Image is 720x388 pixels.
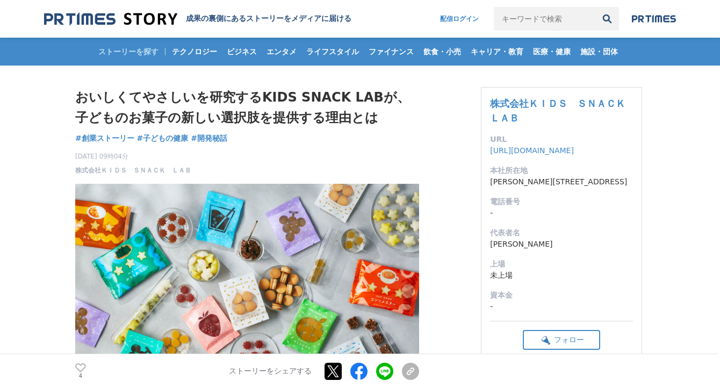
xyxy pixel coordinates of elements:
[168,47,221,56] span: テクノロジー
[44,12,177,26] img: 成果の裏側にあるストーリーをメディアに届ける
[75,133,134,143] span: #創業ストーリー
[302,47,363,56] span: ライフスタイル
[466,38,528,66] a: キャリア・教育
[222,38,261,66] a: ビジネス
[490,270,633,281] dd: 未上場
[490,227,633,239] dt: 代表者名
[595,7,619,31] button: 検索
[262,38,301,66] a: エンタメ
[222,47,261,56] span: ビジネス
[490,258,633,270] dt: 上場
[576,38,622,66] a: 施設・団体
[490,146,574,155] a: [URL][DOMAIN_NAME]
[632,15,676,23] img: prtimes
[429,7,489,31] a: 配信ログイン
[191,133,227,143] span: #開発秘話
[490,134,633,145] dt: URL
[490,165,633,176] dt: 本社所在地
[75,166,191,175] a: 株式会社ＫＩＤＳ ＳＮＡＣＫ ＬＡＢ
[490,290,633,301] dt: 資本金
[137,133,189,144] a: #子どもの健康
[466,47,528,56] span: キャリア・教育
[419,47,465,56] span: 飲食・小売
[490,301,633,312] dd: -
[262,47,301,56] span: エンタメ
[529,38,575,66] a: 医療・健康
[229,367,312,376] p: ストーリーをシェアする
[419,38,465,66] a: 飲食・小売
[44,12,351,26] a: 成果の裏側にあるストーリーをメディアに届ける 成果の裏側にあるストーリーをメディアに届ける
[494,7,595,31] input: キーワードで検索
[490,98,635,124] a: 株式会社ＫＩＤＳ ＳＮＡＣＫ ＬＡＢ
[490,176,633,188] dd: [PERSON_NAME][STREET_ADDRESS]
[490,207,633,219] dd: -
[75,133,134,144] a: #創業ストーリー
[490,239,633,250] dd: [PERSON_NAME]
[529,47,575,56] span: 医療・健康
[168,38,221,66] a: テクノロジー
[137,133,189,143] span: #子どもの健康
[302,38,363,66] a: ライフスタイル
[576,47,622,56] span: 施設・団体
[364,38,418,66] a: ファイナンス
[490,196,633,207] dt: 電話番号
[75,373,86,379] p: 4
[364,47,418,56] span: ファイナンス
[191,133,227,144] a: #開発秘話
[523,330,600,350] button: フォロー
[75,152,191,161] span: [DATE] 09時04分
[186,14,351,24] h2: 成果の裏側にあるストーリーをメディアに届ける
[75,87,419,128] h1: おいしくてやさしいを研究するKIDS SNACK LABが、子どものお菓子の新しい選択肢を提供する理由とは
